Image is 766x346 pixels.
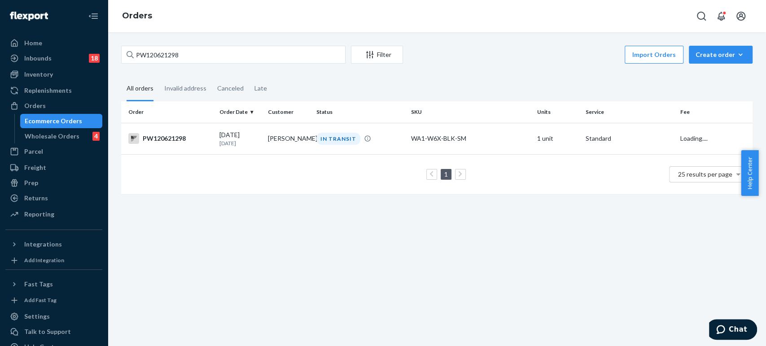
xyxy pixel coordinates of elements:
[24,39,42,48] div: Home
[313,101,407,123] th: Status
[10,12,48,21] img: Flexport logo
[5,176,102,190] a: Prep
[732,7,750,25] button: Open account menu
[89,54,100,63] div: 18
[122,11,152,21] a: Orders
[5,277,102,291] button: Fast Tags
[677,101,753,123] th: Fee
[24,163,46,172] div: Freight
[534,101,582,123] th: Units
[24,178,38,187] div: Prep
[677,123,753,154] td: Loading....
[442,170,450,178] a: Page 1 is your current page
[5,295,102,306] a: Add Fast Tag
[128,133,212,144] div: PW120621298
[217,77,244,100] div: Canceled
[5,255,102,266] a: Add Integration
[24,312,50,321] div: Settings
[24,70,53,79] div: Inventory
[115,3,159,29] ol: breadcrumbs
[316,133,360,145] div: IN TRANSIT
[164,77,206,100] div: Invalid address
[712,7,730,25] button: Open notifications
[5,99,102,113] a: Orders
[219,130,261,147] div: [DATE]
[24,147,43,156] div: Parcel
[411,134,530,143] div: WA1-W6X-BLK-SM
[24,296,57,304] div: Add Fast Tag
[5,191,102,205] a: Returns
[5,160,102,175] a: Freight
[20,114,103,128] a: Ecommerce Orders
[127,77,153,101] div: All orders
[5,309,102,324] a: Settings
[264,123,313,154] td: [PERSON_NAME]
[5,36,102,50] a: Home
[407,101,534,123] th: SKU
[709,319,757,342] iframe: Opens a widget where you can chat to one of our agents
[534,123,582,154] td: 1 unit
[268,108,309,116] div: Customer
[5,67,102,82] a: Inventory
[5,51,102,65] a: Inbounds18
[121,101,216,123] th: Order
[25,117,82,125] div: Ecommerce Orders
[24,86,72,95] div: Replenishments
[678,170,732,178] span: 25 results per page
[582,101,677,123] th: Service
[24,194,48,203] div: Returns
[625,46,683,64] button: Import Orders
[24,240,62,249] div: Integrations
[20,129,103,143] a: Wholesale Orders4
[216,101,264,123] th: Order Date
[5,207,102,221] a: Reporting
[692,7,710,25] button: Open Search Box
[351,46,403,64] button: Filter
[84,7,102,25] button: Close Navigation
[24,256,64,264] div: Add Integration
[586,134,673,143] p: Standard
[5,324,102,339] button: Talk to Support
[92,132,100,141] div: 4
[24,54,52,63] div: Inbounds
[5,144,102,159] a: Parcel
[24,101,46,110] div: Orders
[5,83,102,98] a: Replenishments
[24,210,54,219] div: Reporting
[254,77,267,100] div: Late
[5,237,102,251] button: Integrations
[351,50,403,59] div: Filter
[121,46,346,64] input: Search orders
[689,46,753,64] button: Create order
[24,327,71,336] div: Talk to Support
[696,50,746,59] div: Create order
[741,150,758,196] button: Help Center
[24,280,53,289] div: Fast Tags
[25,132,79,141] div: Wholesale Orders
[219,139,261,147] p: [DATE]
